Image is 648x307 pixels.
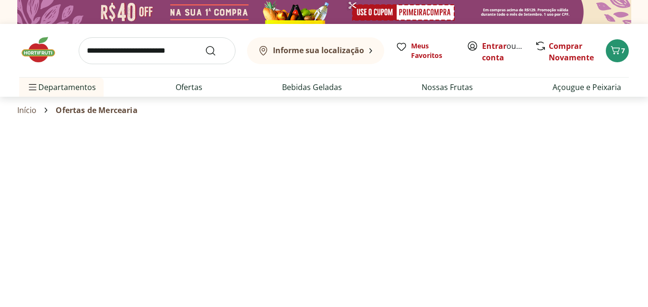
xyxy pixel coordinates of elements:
input: search [79,37,236,64]
span: ou [482,40,525,63]
img: Hortifruti [19,35,67,64]
span: Meus Favoritos [411,41,455,60]
a: Bebidas Geladas [282,81,342,93]
b: Informe sua localização [273,45,364,56]
a: Ofertas [176,81,202,93]
button: Carrinho [606,39,629,62]
a: Açougue e Peixaria [553,81,621,93]
a: Criar conta [482,41,535,63]
a: Entrar [482,41,507,51]
a: Comprar Novamente [549,41,594,63]
span: Ofertas de Mercearia [56,106,137,114]
a: Meus Favoritos [396,41,455,60]
a: Início [17,106,37,114]
button: Menu [27,76,38,99]
span: 7 [621,46,625,55]
button: Submit Search [205,45,228,57]
span: Departamentos [27,76,96,99]
a: Nossas Frutas [422,81,473,93]
button: Informe sua localização [247,37,384,64]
